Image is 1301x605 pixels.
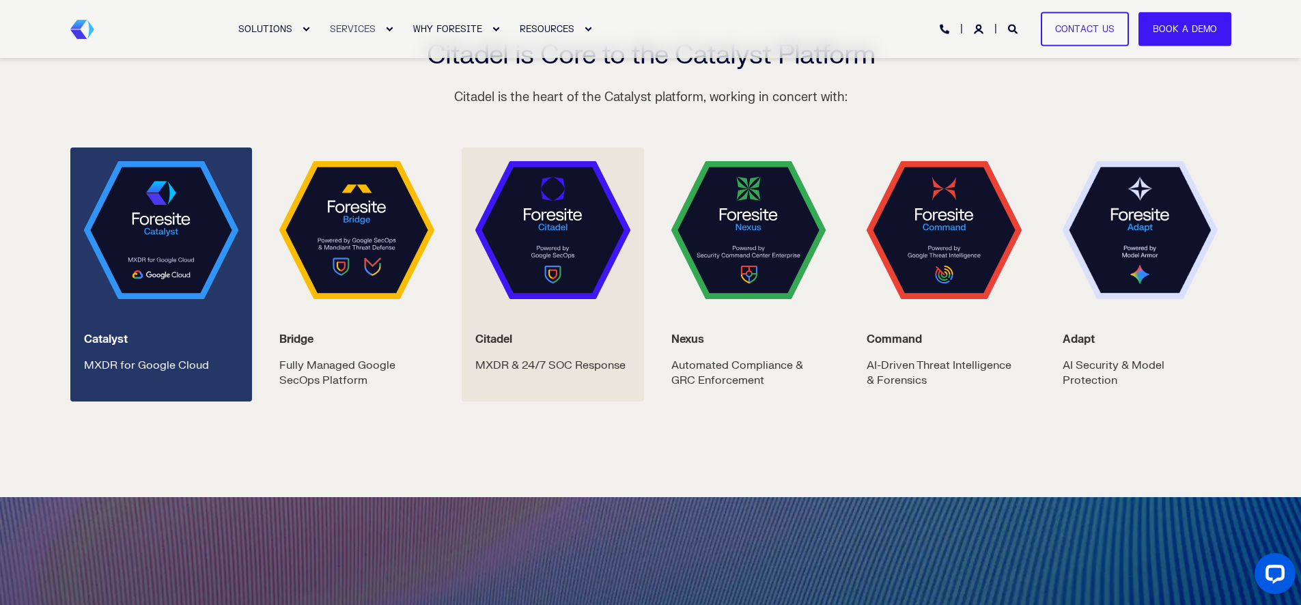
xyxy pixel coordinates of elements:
[867,161,1022,300] img: Foresite Command
[302,25,310,33] div: Expand SOLUTIONS
[974,23,986,34] a: Login
[454,85,848,110] p: Citadel is the heart of the Catalyst platform, working in concert with:
[84,333,128,346] strong: Catalyst
[279,161,434,300] img: Foresite Bridge
[658,147,840,402] a: Foresite Nexus Nexus Automated Compliance & GRC Enforcement
[70,20,94,39] a: Back to Home
[1063,333,1095,346] strong: Adapt
[1244,548,1301,605] iframe: LiveChat chat widget
[475,358,626,373] p: MXDR & 24/7 SOC Response
[671,161,826,300] img: Foresite Nexus
[867,358,1022,388] p: AI-Driven Threat Intelligence & Forensics
[1041,12,1129,46] a: Contact Us
[671,333,704,346] strong: Nexus
[279,333,313,346] strong: Bridge
[1138,12,1231,46] a: Book a Demo
[279,358,434,388] p: Fully Managed Google SecOps Platform
[867,333,922,346] strong: Command
[70,20,94,39] img: Foresite brand mark, a hexagon shape of blues with a directional arrow to the right hand side
[475,161,630,300] img: Foresite Citadel
[492,25,500,33] div: Expand WHY FORESITE
[853,147,1035,402] a: Foresite Command Command AI-Driven Threat Intelligence & Forensics
[84,358,209,373] p: MXDR for Google Cloud
[238,23,292,34] span: SOLUTIONS
[1063,161,1218,299] img: Foresite Adapt
[475,333,512,346] strong: Citadel
[413,23,482,34] span: WHY FORESITE
[1049,147,1231,402] a: Foresite Adapt Adapt AI Security & Model Protection
[266,147,448,402] a: Foresite Bridge Bridge Fully Managed Google SecOps Platform
[520,23,574,34] span: RESOURCES
[385,25,393,33] div: Expand SERVICES
[1063,358,1218,388] p: AI Security & Model Protection
[84,161,239,300] img: Foresite Catalyst
[584,25,592,33] div: Expand RESOURCES
[671,358,826,388] p: Automated Compliance & GRC Enforcement
[1008,23,1020,34] a: Open Search
[70,147,253,402] a: Foresite Catalyst Catalyst MXDR for Google Cloud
